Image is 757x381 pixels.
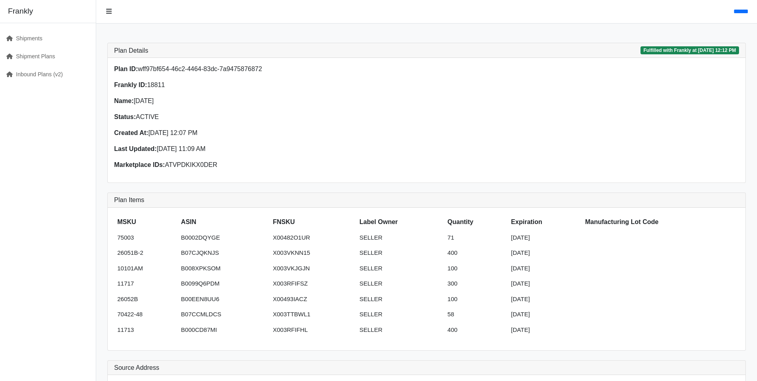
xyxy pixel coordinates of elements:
td: X003RFIFSZ [270,276,356,292]
th: ASIN [178,214,270,230]
td: B07CJQKNJS [178,245,270,261]
span: Fulfilled with Frankly at [DATE] 12:12 PM [640,46,739,54]
td: SELLER [356,261,445,276]
td: 10101AM [114,261,178,276]
td: X003RFIFHL [270,322,356,338]
td: 300 [444,276,508,292]
h3: Plan Details [114,47,148,54]
strong: Frankly ID: [114,81,147,88]
th: FNSKU [270,214,356,230]
strong: Name: [114,97,134,104]
td: X00482O1UR [270,230,356,246]
td: 11713 [114,322,178,338]
td: X00493IACZ [270,292,356,307]
td: 58 [444,307,508,322]
td: [DATE] [508,230,582,246]
td: 400 [444,245,508,261]
p: 18811 [114,80,422,90]
strong: Plan ID: [114,65,138,72]
p: wff97bf654-46c2-4464-83dc-7a9475876872 [114,64,422,74]
td: 75003 [114,230,178,246]
td: 100 [444,292,508,307]
th: Expiration [508,214,582,230]
td: X003VKJGJN [270,261,356,276]
h3: Source Address [114,364,739,371]
td: B008XPKSOM [178,261,270,276]
th: Quantity [444,214,508,230]
td: SELLER [356,245,445,261]
td: [DATE] [508,322,582,338]
td: X003VKNN15 [270,245,356,261]
td: X003TTBWL1 [270,307,356,322]
td: SELLER [356,230,445,246]
p: [DATE] 11:09 AM [114,144,422,154]
td: [DATE] [508,307,582,322]
strong: Marketplace IDs: [114,161,165,168]
td: B0099Q6PDM [178,276,270,292]
td: [DATE] [508,261,582,276]
th: MSKU [114,214,178,230]
p: [DATE] 12:07 PM [114,128,422,138]
strong: Status: [114,113,136,120]
p: ACTIVE [114,112,422,122]
p: ATVPDKIKX0DER [114,160,422,170]
td: B07CCMLDCS [178,307,270,322]
td: SELLER [356,307,445,322]
td: 100 [444,261,508,276]
td: 400 [444,322,508,338]
td: SELLER [356,322,445,338]
td: 70422-48 [114,307,178,322]
td: B0002DQYGE [178,230,270,246]
th: Manufacturing Lot Code [582,214,739,230]
td: [DATE] [508,292,582,307]
td: B000CD87MI [178,322,270,338]
p: [DATE] [114,96,422,106]
strong: Last Updated: [114,145,157,152]
td: 26052B [114,292,178,307]
td: 26051B-2 [114,245,178,261]
td: B00EEN8UU6 [178,292,270,307]
strong: Created At: [114,129,148,136]
td: 11717 [114,276,178,292]
h3: Plan Items [114,196,739,204]
td: 71 [444,230,508,246]
td: [DATE] [508,276,582,292]
td: [DATE] [508,245,582,261]
td: SELLER [356,276,445,292]
th: Label Owner [356,214,445,230]
td: SELLER [356,292,445,307]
